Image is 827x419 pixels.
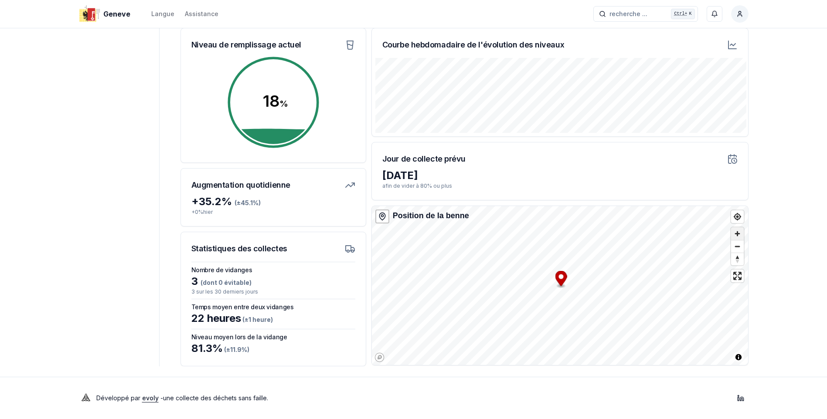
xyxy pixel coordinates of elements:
button: Find my location [731,210,744,223]
a: Geneve [79,9,134,19]
button: Langue [151,9,174,19]
div: [DATE] [382,169,738,182]
a: Assistance [185,9,218,19]
h3: Jour de collecte prévu [382,153,466,165]
span: Zoom out [731,240,744,253]
h3: Niveau de remplissage actuel [191,39,301,51]
img: Geneve Logo [79,3,100,24]
div: 3 [191,274,355,288]
div: 22 heures [191,311,355,325]
a: Mapbox logo [374,352,385,362]
span: (± 1 heure ) [241,316,273,323]
button: Enter fullscreen [731,270,744,282]
span: (± 11.9 %) [223,346,249,353]
img: Evoly Logo [79,391,93,405]
h3: Temps moyen entre deux vidanges [191,303,355,311]
button: Zoom in [731,227,744,240]
a: evoly [142,394,159,402]
div: Map marker [555,271,567,289]
canvas: Map [372,206,750,365]
h3: Augmentation quotidienne [191,179,290,191]
span: (± 45.1 %) [235,199,261,206]
p: afin de vider à 80% ou plus [382,182,738,189]
button: recherche ...Ctrl+K [593,6,698,22]
h3: Courbe hebdomadaire de l'évolution des niveaux [382,39,564,51]
div: 81.3 % [191,341,355,355]
p: 3 sur les 30 derniers jours [191,288,355,295]
p: Développé par - une collecte des déchets sans faille . [96,392,268,404]
span: recherche ... [609,10,647,18]
button: Toggle attribution [733,352,744,362]
h3: Nombre de vidanges [191,266,355,274]
h3: Niveau moyen lors de la vidange [191,333,355,341]
div: + 35.2 % [191,195,355,209]
button: Reset bearing to north [731,253,744,265]
h3: Statistiques des collectes [191,243,287,255]
span: Geneve [103,9,130,19]
p: + 0 % hier [191,209,355,216]
div: Langue [151,10,174,18]
span: (dont 0 évitable) [198,279,252,286]
div: Position de la benne [393,209,469,222]
button: Zoom out [731,240,744,253]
